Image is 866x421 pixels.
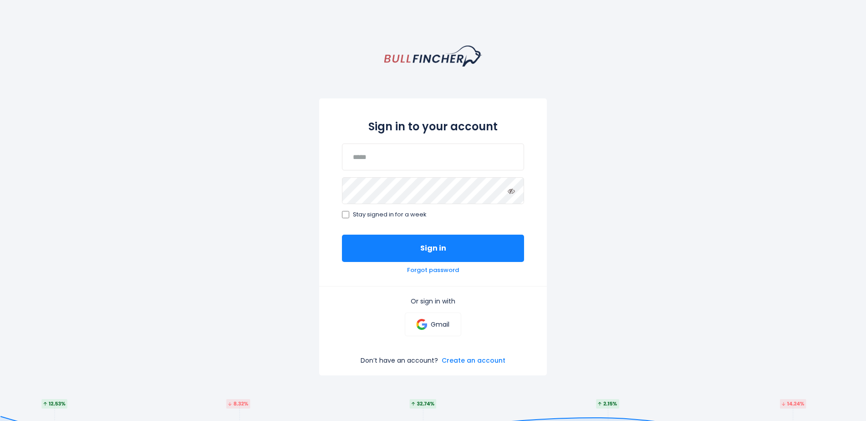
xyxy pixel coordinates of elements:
button: Sign in [342,235,524,262]
p: Don’t have an account? [361,356,438,365]
p: Or sign in with [342,297,524,305]
a: Forgot password [407,267,459,274]
a: homepage [384,46,482,67]
span: Stay signed in for a week [353,211,427,219]
a: Create an account [442,356,505,365]
h2: Sign in to your account [342,118,524,134]
input: Stay signed in for a week [342,211,349,218]
a: Gmail [405,313,461,336]
p: Gmail [431,320,449,329]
